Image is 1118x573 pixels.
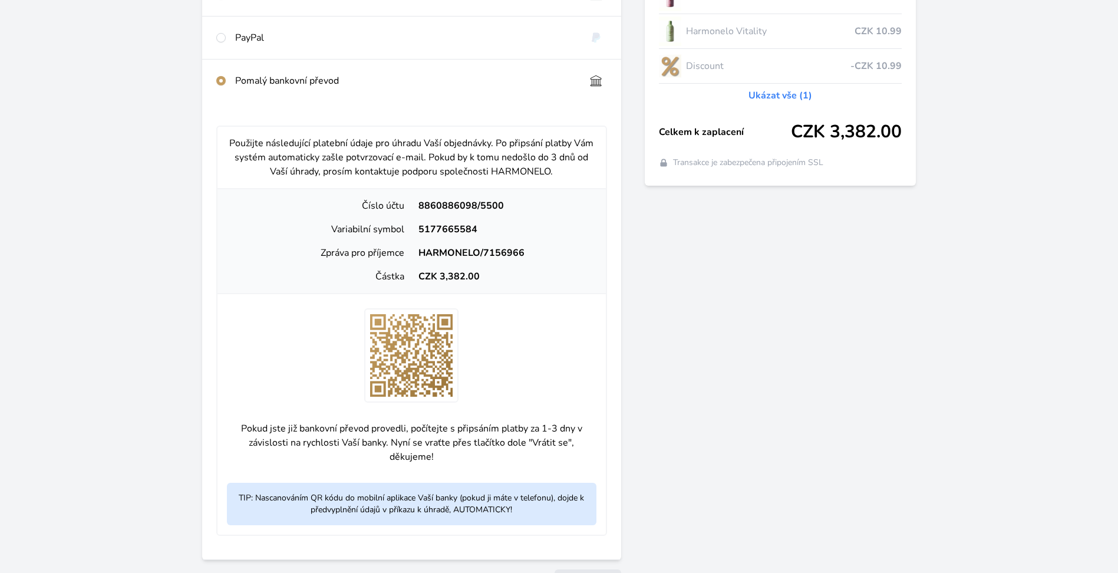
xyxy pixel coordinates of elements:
div: Variabilní symbol [227,222,411,236]
p: TIP: Nascanováním QR kódu do mobilní aplikace Vaší banky (pokud ji máte v telefonu), dojde k před... [227,483,596,525]
span: Discount [686,59,851,73]
span: Harmonelo Vitality [686,24,855,38]
div: CZK 3,382.00 [411,269,596,284]
span: -CZK 10.99 [850,59,902,73]
div: HARMONELO/7156966 [411,246,596,260]
div: 8860886098/5500 [411,199,596,213]
span: CZK 10.99 [855,24,902,38]
div: Pomalý bankovní převod [235,74,576,88]
img: wdFJmmwKRTSBwAAAABJRU5ErkJggg== [364,308,459,403]
img: bankTransfer_IBAN.svg [585,74,607,88]
div: Částka [227,269,411,284]
div: Zpráva pro příjemce [227,246,411,260]
span: CZK 3,382.00 [791,121,902,143]
span: Celkem k zaplacení [659,125,791,139]
p: Použijte následující platební údaje pro úhradu Vaší objednávky. Po připsání platby Vám systém aut... [227,136,596,179]
img: paypal.svg [585,31,607,45]
img: CLEAN_VITALITY_se_stinem_x-lo.jpg [659,17,681,46]
span: Transakce je zabezpečena připojením SSL [673,157,823,169]
p: Pokud jste již bankovní převod provedli, počítejte s připsáním platby za 1-3 dny v závislosti na ... [227,412,596,473]
img: discount-lo.png [659,51,681,81]
div: PayPal [235,31,576,45]
div: 5177665584 [411,222,596,236]
div: Číslo účtu [227,199,411,213]
a: Ukázat vše (1) [748,88,812,103]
